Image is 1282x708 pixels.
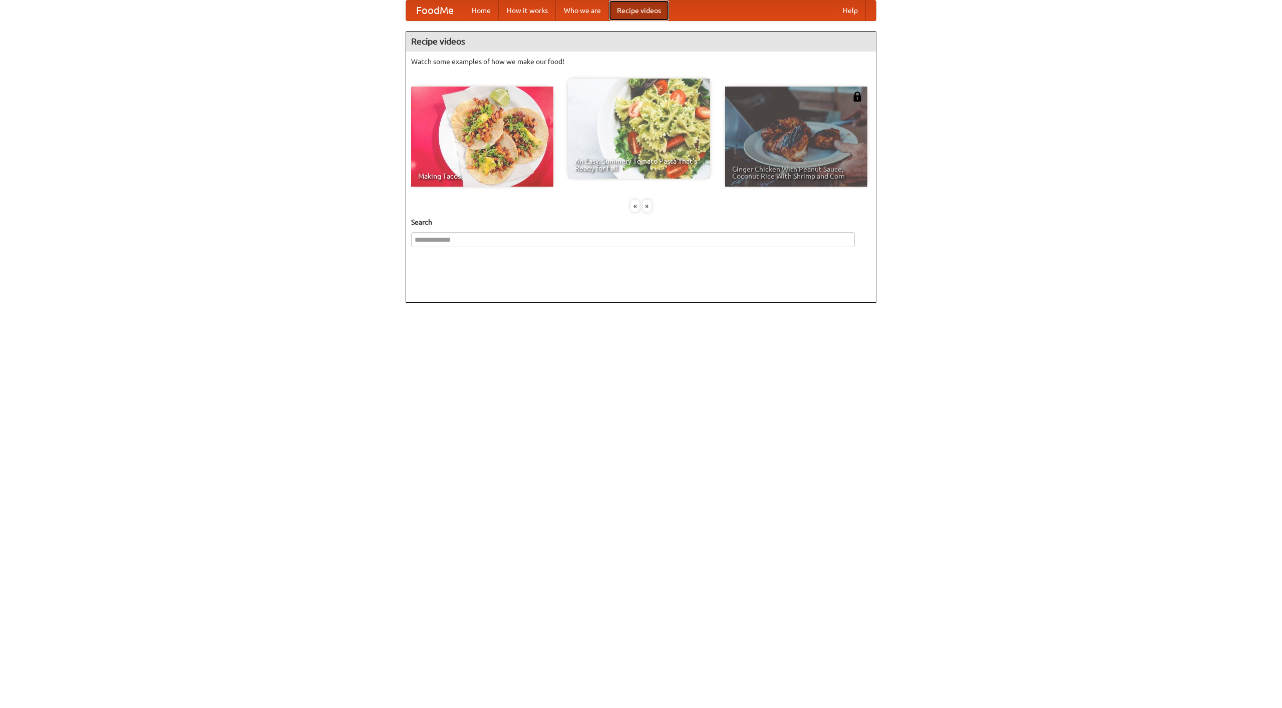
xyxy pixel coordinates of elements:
a: Making Tacos [411,87,553,187]
div: « [630,200,639,212]
p: Watch some examples of how we make our food! [411,57,871,67]
div: » [643,200,652,212]
a: Help [835,1,866,21]
span: Making Tacos [418,173,546,180]
a: Recipe videos [609,1,669,21]
a: FoodMe [406,1,464,21]
h5: Search [411,217,871,227]
a: Home [464,1,499,21]
h4: Recipe videos [406,32,876,52]
a: Who we are [556,1,609,21]
a: An Easy, Summery Tomato Pasta That's Ready for Fall [568,79,710,179]
a: How it works [499,1,556,21]
img: 483408.png [852,92,862,102]
span: An Easy, Summery Tomato Pasta That's Ready for Fall [575,158,703,172]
